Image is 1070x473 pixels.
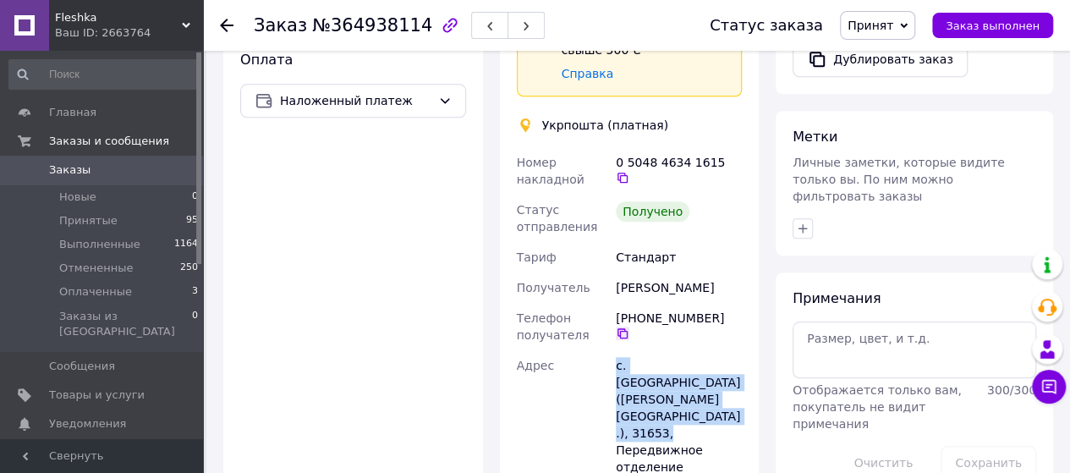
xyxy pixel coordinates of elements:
[612,272,745,303] div: [PERSON_NAME]
[616,154,742,184] div: 0 5048 4634 1615
[220,17,233,34] div: Вернуться назад
[612,242,745,272] div: Стандарт
[517,281,590,294] span: Получатель
[280,91,431,110] span: Наложенный платеж
[312,15,432,36] span: №364938114
[192,190,198,205] span: 0
[710,17,823,34] div: Статус заказа
[59,284,132,300] span: Оплаченные
[616,310,742,340] div: [PHONE_NUMBER]
[987,383,1036,397] span: 300 / 300
[538,117,673,134] div: Укрпошта (платная)
[517,203,598,234] span: Статус отправления
[932,13,1053,38] button: Заказ выполнен
[49,105,96,120] span: Главная
[49,162,91,178] span: Заказы
[180,261,198,276] span: 250
[174,237,198,252] span: 1164
[254,15,307,36] span: Заказ
[186,213,198,228] span: 95
[59,309,192,339] span: Заказы из [GEOGRAPHIC_DATA]
[793,290,881,306] span: Примечания
[55,10,182,25] span: Fleshka
[49,388,145,403] span: Товары и услуги
[49,359,115,374] span: Сообщения
[517,311,590,342] span: Телефон получателя
[616,201,689,222] div: Получено
[517,156,584,186] span: Номер накладной
[59,213,118,228] span: Принятые
[49,134,169,149] span: Заказы и сообщения
[192,284,198,300] span: 3
[59,190,96,205] span: Новые
[562,67,614,80] a: Справка
[1032,370,1066,404] button: Чат с покупателем
[8,59,200,90] input: Поиск
[793,41,968,77] button: Дублировать заказ
[793,156,1005,203] span: Личные заметки, которые видите только вы. По ним можно фильтровать заказы
[517,359,554,372] span: Адрес
[848,19,893,32] span: Принят
[59,261,133,276] span: Отмененные
[59,237,140,252] span: Выполненные
[49,416,126,432] span: Уведомления
[517,250,557,264] span: Тариф
[192,309,198,339] span: 0
[946,19,1040,32] span: Заказ выполнен
[793,383,962,431] span: Отображается только вам, покупатель не видит примечания
[55,25,203,41] div: Ваш ID: 2663764
[240,52,293,68] span: Оплата
[793,129,837,145] span: Метки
